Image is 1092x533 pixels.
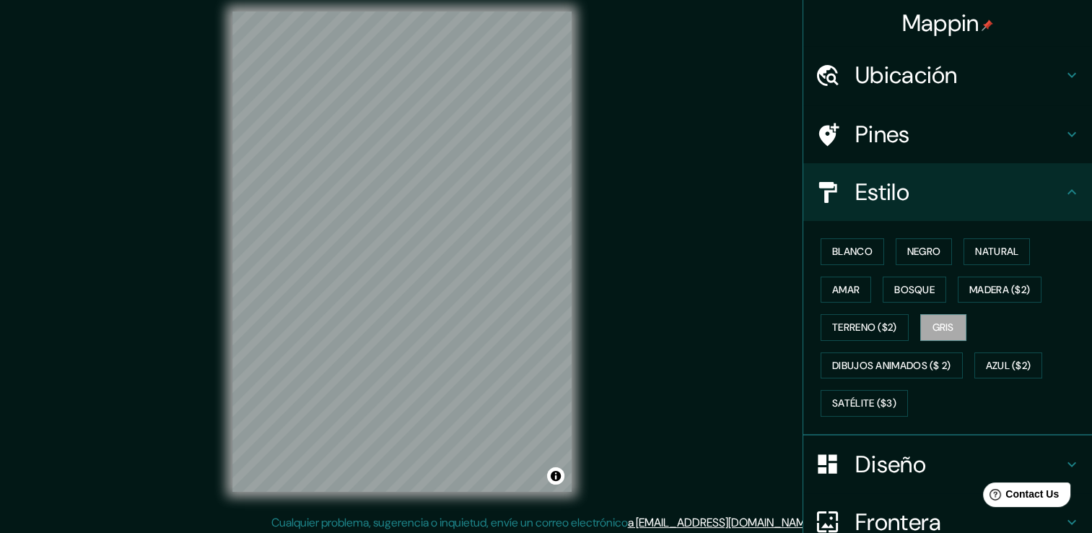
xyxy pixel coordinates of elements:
[547,467,564,485] button: Alternar atribución
[803,163,1092,221] div: Estilo
[964,238,1030,265] button: Natural
[821,352,963,379] button: Dibujos animados ($ 2)
[958,277,1041,303] button: Madera ($2)
[894,281,935,299] font: Bosque
[803,46,1092,104] div: Ubicación
[232,12,572,492] canvas: Mapa
[855,61,1063,90] h4: Ubicación
[832,281,860,299] font: Amar
[883,277,946,303] button: Bosque
[271,514,816,532] p: Cualquier problema, sugerencia o inquietud, envíe un correo electrónico .
[855,120,1063,149] h4: Pines
[920,314,966,341] button: Gris
[986,357,1031,375] font: Azul ($2)
[821,314,909,341] button: Terreno ($2)
[628,515,814,530] a: a [EMAIL_ADDRESS][DOMAIN_NAME]
[902,8,979,38] font: Mappin
[855,450,1063,479] h4: Diseño
[803,435,1092,493] div: Diseño
[832,243,873,261] font: Blanco
[855,178,1063,207] h4: Estilo
[821,277,871,303] button: Amar
[975,243,1018,261] font: Natural
[803,105,1092,163] div: Pines
[821,238,884,265] button: Blanco
[932,318,954,337] font: Gris
[969,281,1030,299] font: Madera ($2)
[832,394,896,412] font: Satélite ($3)
[832,357,951,375] font: Dibujos animados ($ 2)
[907,243,941,261] font: Negro
[896,238,953,265] button: Negro
[974,352,1043,379] button: Azul ($2)
[821,390,908,417] button: Satélite ($3)
[964,477,1076,517] iframe: Help widget launcher
[982,19,993,31] img: pin-icon.png
[832,318,897,337] font: Terreno ($2)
